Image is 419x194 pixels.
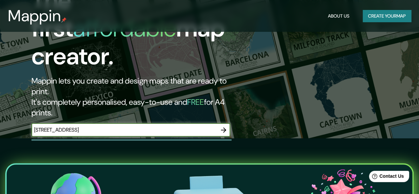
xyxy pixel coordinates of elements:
h2: Mappin lets you create and design maps that are ready to print. It's completely personalised, eas... [31,76,241,118]
iframe: Help widget launcher [360,168,412,187]
button: About Us [325,10,352,22]
input: Choose your favourite place [31,126,217,134]
button: Create yourmap [363,10,411,22]
h5: FREE [187,97,204,107]
h3: Mappin [8,7,61,25]
img: mappin-pin [61,17,67,23]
